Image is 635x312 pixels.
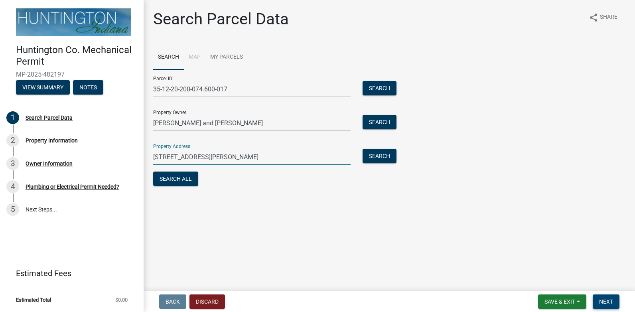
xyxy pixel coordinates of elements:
span: $0.00 [115,297,128,302]
button: Search [363,115,396,129]
span: Estimated Total [16,297,51,302]
a: My Parcels [205,45,248,70]
div: Plumbing or Electrical Permit Needed? [26,184,119,190]
button: Save & Exit [538,294,586,309]
button: Search All [153,172,198,186]
button: Discard [189,294,225,309]
a: Estimated Fees [6,265,131,281]
div: 4 [6,180,19,193]
div: 2 [6,134,19,147]
button: Next [593,294,619,309]
span: Next [599,298,613,305]
button: Search [363,149,396,163]
div: 3 [6,157,19,170]
button: View Summary [16,80,70,95]
span: Back [166,298,180,305]
div: Owner Information [26,161,73,166]
h1: Search Parcel Data [153,10,289,29]
button: Notes [73,80,103,95]
span: Save & Exit [544,298,575,305]
i: share [589,13,598,22]
a: Search [153,45,184,70]
div: 5 [6,203,19,216]
span: MP-2025-482197 [16,71,128,78]
div: Property Information [26,138,78,143]
button: Search [363,81,396,95]
img: Huntington County, Indiana [16,8,131,36]
span: Share [600,13,617,22]
div: 1 [6,111,19,124]
button: Back [159,294,186,309]
wm-modal-confirm: Summary [16,85,70,91]
wm-modal-confirm: Notes [73,85,103,91]
button: shareShare [582,10,624,25]
h4: Huntington Co. Mechanical Permit [16,44,137,67]
div: Search Parcel Data [26,115,73,120]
